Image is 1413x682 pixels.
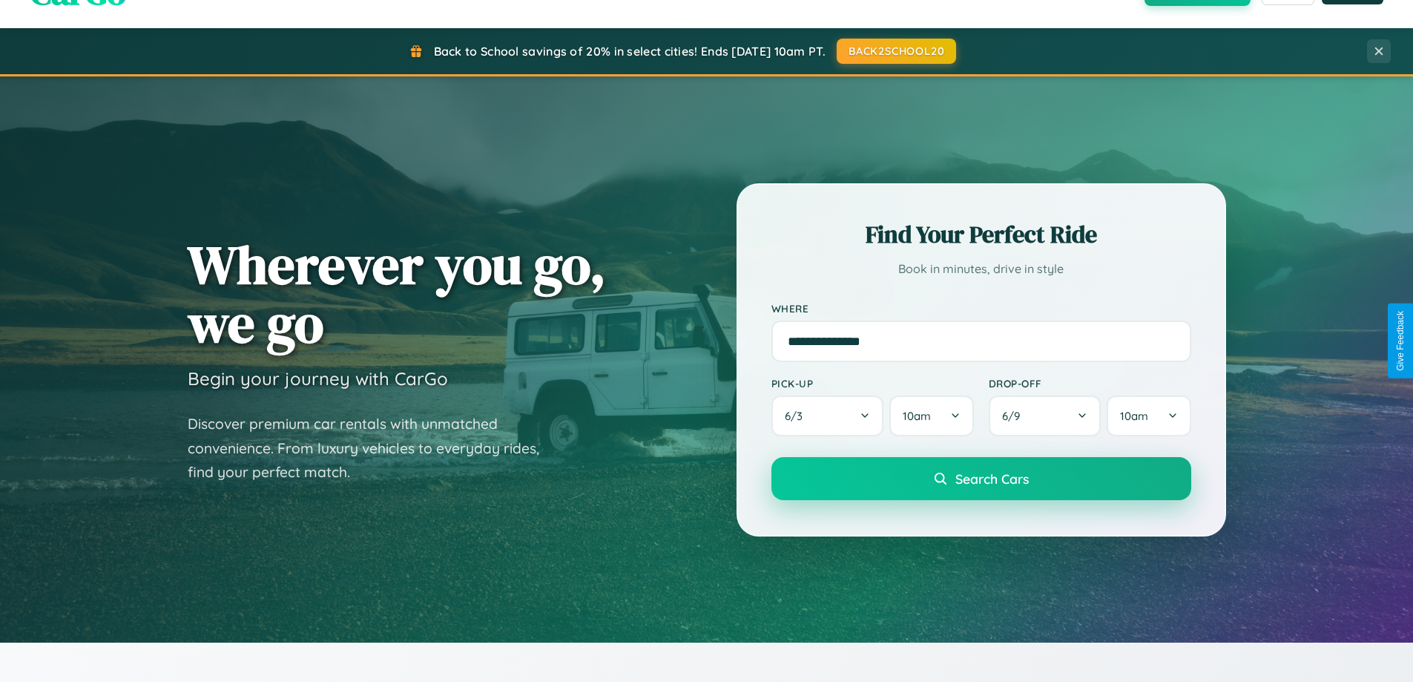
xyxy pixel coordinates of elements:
p: Book in minutes, drive in style [771,258,1191,280]
div: Give Feedback [1395,311,1406,371]
label: Where [771,302,1191,315]
button: BACK2SCHOOL20 [837,39,956,64]
h3: Begin your journey with CarGo [188,367,448,390]
span: 10am [903,409,931,423]
span: Back to School savings of 20% in select cities! Ends [DATE] 10am PT. [434,44,826,59]
p: Discover premium car rentals with unmatched convenience. From luxury vehicles to everyday rides, ... [188,412,559,485]
button: 6/3 [771,396,884,436]
button: Search Cars [771,457,1191,500]
h1: Wherever you go, we go [188,235,606,353]
span: 6 / 3 [785,409,810,423]
button: 10am [1107,396,1190,436]
button: 10am [889,396,973,436]
label: Pick-up [771,377,974,390]
h2: Find Your Perfect Ride [771,218,1191,251]
span: 10am [1120,409,1148,423]
button: 6/9 [989,396,1101,436]
span: Search Cars [955,470,1029,487]
label: Drop-off [989,377,1191,390]
span: 6 / 9 [1002,409,1027,423]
